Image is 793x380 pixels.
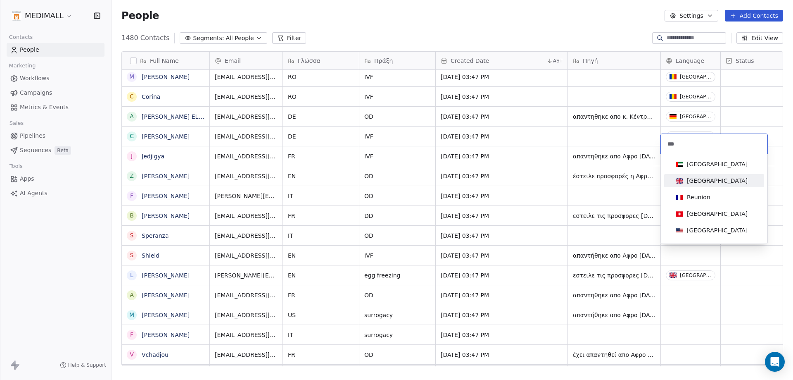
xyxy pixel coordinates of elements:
[687,226,748,234] div: [GEOGRAPHIC_DATA]
[687,193,710,201] div: Reunion
[687,160,748,168] div: [GEOGRAPHIC_DATA]
[664,158,764,240] div: Suggestions
[687,210,748,218] div: [GEOGRAPHIC_DATA]
[687,177,748,185] div: [GEOGRAPHIC_DATA]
